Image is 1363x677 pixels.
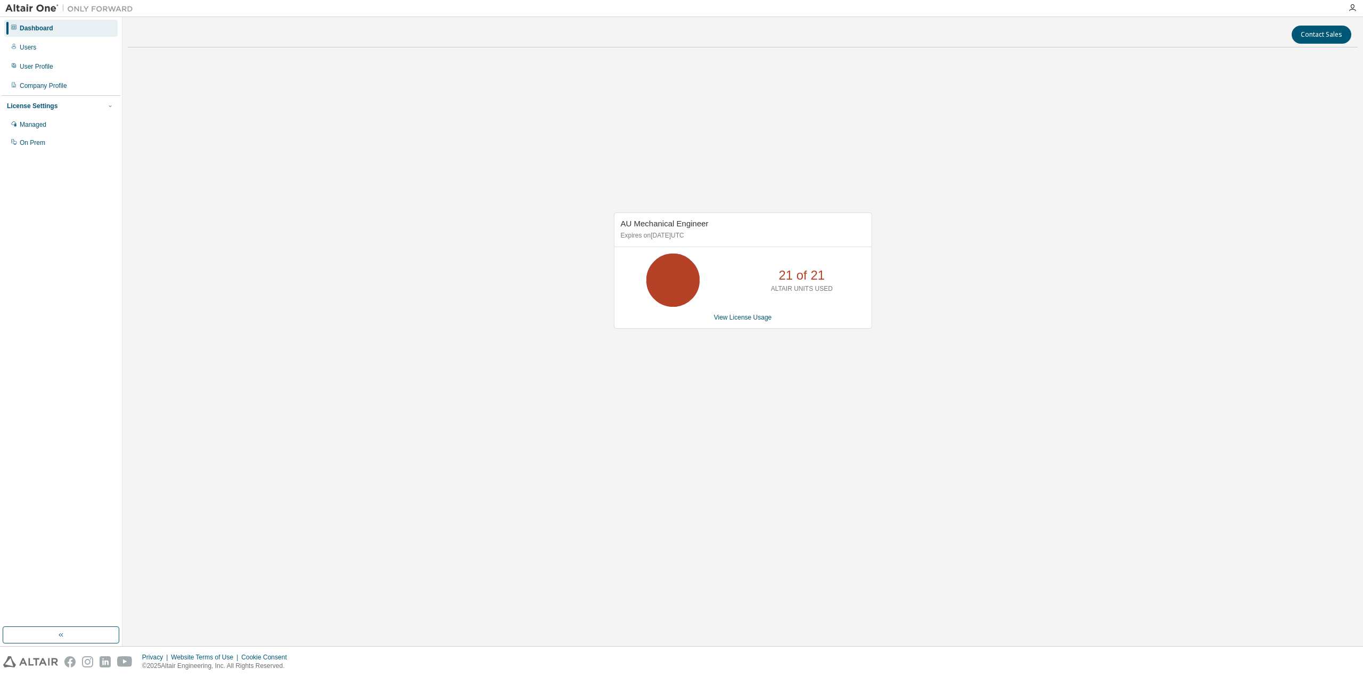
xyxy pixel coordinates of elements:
[20,81,67,90] div: Company Profile
[64,656,76,667] img: facebook.svg
[20,43,36,52] div: Users
[20,138,45,147] div: On Prem
[771,284,833,293] p: ALTAIR UNITS USED
[117,656,133,667] img: youtube.svg
[171,653,241,662] div: Website Terms of Use
[241,653,293,662] div: Cookie Consent
[142,662,293,671] p: © 2025 Altair Engineering, Inc. All Rights Reserved.
[714,314,772,321] a: View License Usage
[20,24,53,32] div: Dashboard
[5,3,138,14] img: Altair One
[7,102,58,110] div: License Settings
[142,653,171,662] div: Privacy
[82,656,93,667] img: instagram.svg
[778,266,825,284] p: 21 of 21
[100,656,111,667] img: linkedin.svg
[621,231,863,240] p: Expires on [DATE] UTC
[20,120,46,129] div: Managed
[621,219,709,228] span: AU Mechanical Engineer
[3,656,58,667] img: altair_logo.svg
[20,62,53,71] div: User Profile
[1292,26,1351,44] button: Contact Sales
